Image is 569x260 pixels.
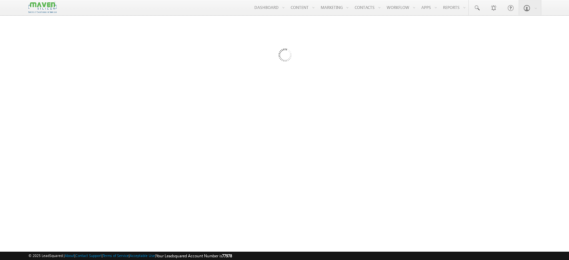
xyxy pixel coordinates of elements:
[28,2,56,13] img: Custom Logo
[222,253,232,258] span: 77978
[65,253,74,258] a: About
[28,253,232,259] span: © 2025 LeadSquared | | | | |
[156,253,232,258] span: Your Leadsquared Account Number is
[250,22,319,91] img: Loading...
[75,253,102,258] a: Contact Support
[103,253,129,258] a: Terms of Service
[130,253,155,258] a: Acceptable Use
